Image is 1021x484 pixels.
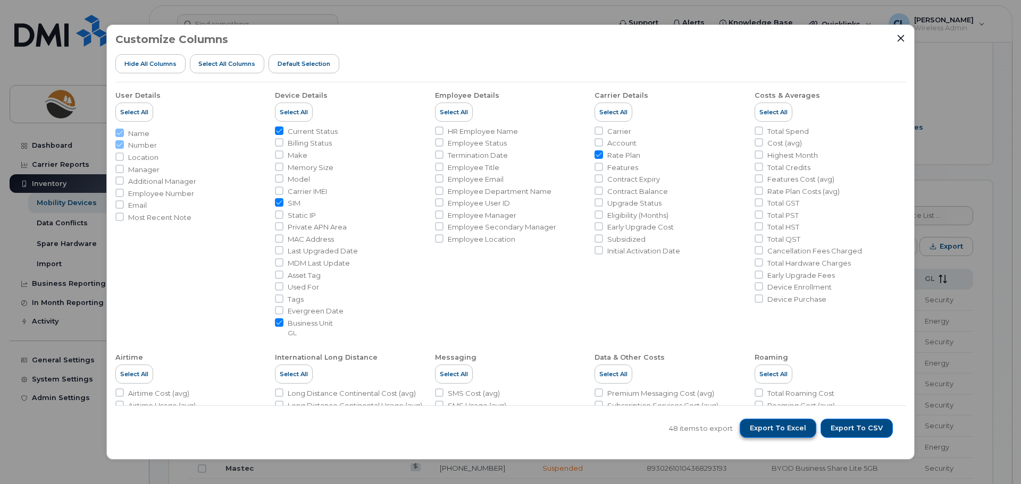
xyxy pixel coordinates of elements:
[288,186,327,197] span: Carrier IMEI
[128,200,147,210] span: Email
[435,364,473,384] button: Select All
[275,91,328,100] div: Device Details
[607,388,714,398] span: Premium Messaging Cost (avg)
[280,108,308,116] span: Select All
[750,423,806,433] span: Export to Excel
[128,152,158,163] span: Location
[767,246,862,256] span: Cancellation Fees Charged
[288,163,333,173] span: Memory Size
[120,370,148,378] span: Select All
[280,370,308,378] span: Select All
[115,33,228,45] h3: Customize Columns
[288,222,347,232] span: Private APN Area
[767,270,835,281] span: Early Upgrade Fees
[269,54,339,73] button: Default Selection
[288,258,350,268] span: MDM Last Update
[120,108,148,116] span: Select All
[448,234,515,244] span: Employee Location
[448,186,551,197] span: Employee Department Name
[767,186,840,197] span: Rate Plan Costs (avg)
[448,388,500,398] span: SMS Cost (avg)
[440,108,468,116] span: Select All
[595,91,648,100] div: Carrier Details
[448,150,508,160] span: Termination Date
[448,174,504,184] span: Employee Email
[448,198,510,208] span: Employee User ID
[115,103,153,122] button: Select All
[607,234,646,244] span: Subsidized
[288,210,316,220] span: Static IP
[595,353,665,362] div: Data & Other Costs
[767,222,799,232] span: Total HST
[190,54,265,73] button: Select all Columns
[128,189,194,199] span: Employee Number
[767,234,800,244] span: Total QST
[448,210,516,220] span: Employee Manager
[128,176,196,186] span: Additional Manager
[767,210,799,220] span: Total PST
[115,91,161,100] div: User Details
[831,423,883,433] span: Export to CSV
[740,419,816,438] button: Export to Excel
[288,401,422,411] span: Long Distance Continental Usage (avg)
[288,318,333,328] span: Business Unit
[115,54,186,73] button: Hide All Columns
[288,138,332,148] span: Billing Status
[448,401,506,411] span: SMS Usage (avg)
[821,419,893,438] button: Export to CSV
[607,174,660,184] span: Contract Expiry
[288,198,300,208] span: SIM
[607,246,680,256] span: Initial Activation Date
[767,150,818,160] span: Highest Month
[288,388,416,398] span: Long Distance Continental Cost (avg)
[767,401,835,411] span: Roaming Cost (avg)
[275,353,378,362] div: International Long Distance
[115,353,143,362] div: Airtime
[128,140,157,150] span: Number
[278,60,330,68] span: Default Selection
[440,370,468,378] span: Select All
[607,401,718,411] span: Subscription Services Cost (avg)
[275,103,313,122] button: Select All
[128,165,160,175] span: Manager
[767,126,809,137] span: Total Spend
[767,294,826,304] span: Device Purchase
[288,234,334,244] span: MAC Address
[124,60,177,68] span: Hide All Columns
[288,294,304,304] span: Tags
[288,270,321,281] span: Asset Tag
[669,423,733,434] span: 48 items to export
[288,246,358,256] span: Last Upgraded Date
[607,138,637,148] span: Account
[767,198,799,208] span: Total GST
[288,126,338,137] span: Current Status
[755,353,788,362] div: Roaming
[435,91,499,100] div: Employee Details
[448,138,507,148] span: Employee Status
[435,103,473,122] button: Select All
[755,91,820,100] div: Costs & Averages
[198,60,255,68] span: Select all Columns
[755,103,792,122] button: Select All
[288,282,319,292] span: Used For
[767,174,834,184] span: Features Cost (avg)
[128,129,149,139] span: Name
[759,370,788,378] span: Select All
[448,126,518,137] span: HR Employee Name
[607,126,631,137] span: Carrier
[607,222,674,232] span: Early Upgrade Cost
[607,186,668,197] span: Contract Balance
[448,222,556,232] span: Employee Secondary Manager
[767,388,834,398] span: Total Roaming Cost
[288,150,307,160] span: Make
[128,213,191,223] span: Most Recent Note
[767,138,802,148] span: Cost (avg)
[607,163,638,173] span: Features
[275,364,313,384] button: Select All
[607,150,640,160] span: Rate Plan
[607,198,662,208] span: Upgrade Status
[128,388,189,398] span: Airtime Cost (avg)
[288,174,310,184] span: Model
[128,401,196,411] span: Airtime Usage (avg)
[755,364,792,384] button: Select All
